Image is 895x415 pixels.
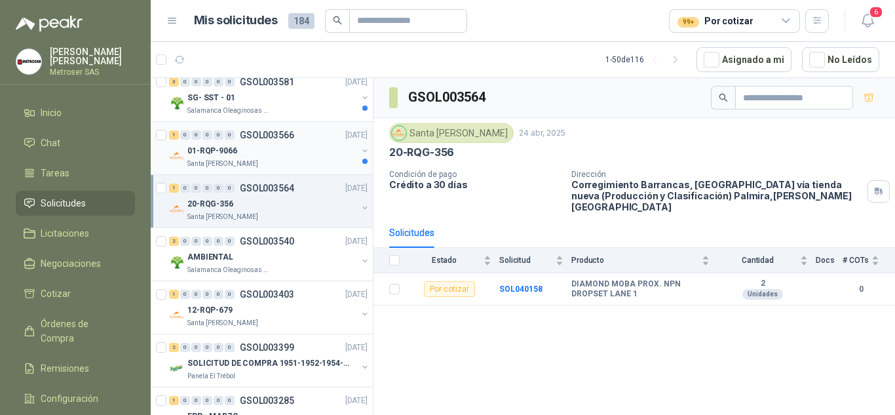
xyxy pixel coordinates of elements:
div: 0 [191,343,201,352]
a: SOL040158 [499,285,543,294]
div: 0 [202,237,212,246]
span: Negociaciones [41,256,101,271]
div: 1 [169,396,179,405]
a: 1 0 0 0 0 0 GSOL003566[DATE] Company Logo01-RQP-9066Santa [PERSON_NAME] [169,127,370,169]
p: GSOL003285 [240,396,294,405]
div: 0 [202,184,212,193]
a: 1 0 0 0 0 0 GSOL003564[DATE] Company Logo20-RQG-356Santa [PERSON_NAME] [169,180,370,222]
div: 0 [225,290,235,299]
p: [DATE] [345,129,368,142]
div: 0 [180,77,190,87]
div: 2 [169,343,179,352]
div: 0 [214,290,223,299]
p: GSOL003566 [240,130,294,140]
span: # COTs [843,256,869,265]
div: 0 [191,396,201,405]
button: 6 [856,9,879,33]
th: Solicitud [499,248,571,273]
div: 0 [225,77,235,87]
div: Solicitudes [389,226,434,240]
div: 0 [191,184,201,193]
th: Estado [408,248,499,273]
img: Company Logo [169,307,185,323]
p: Panela El Trébol [187,371,235,382]
span: search [719,93,728,102]
a: Licitaciones [16,221,135,246]
p: GSOL003540 [240,237,294,246]
div: 1 [169,290,179,299]
p: Santa [PERSON_NAME] [187,159,258,169]
div: Santa [PERSON_NAME] [389,123,514,143]
p: GSOL003564 [240,184,294,193]
a: 2 0 0 0 0 0 GSOL003399[DATE] Company LogoSOLICITUD DE COMPRA 1951-1952-1954-1955 Y 1957Panela El ... [169,340,370,382]
img: Company Logo [169,254,185,270]
th: Cantidad [717,248,816,273]
span: Solicitud [499,256,553,265]
div: 2 [169,237,179,246]
p: Salamanca Oleaginosas SAS [187,106,270,116]
p: 20-RQG-356 [389,146,454,159]
b: 2 [717,279,808,289]
div: 0 [202,290,212,299]
div: 0 [214,343,223,352]
p: Santa [PERSON_NAME] [187,212,258,222]
th: # COTs [843,248,895,273]
div: 99+ [677,17,699,28]
img: Logo peakr [16,16,83,31]
div: 0 [225,396,235,405]
b: DIAMOND MOBA PROX. NPN DROPSET LANE 1 [571,279,710,300]
img: Company Logo [16,49,41,74]
span: Inicio [41,106,62,120]
p: [PERSON_NAME] [PERSON_NAME] [50,47,135,66]
div: 0 [214,237,223,246]
span: Tareas [41,166,69,180]
span: Chat [41,136,60,150]
p: GSOL003581 [240,77,294,87]
div: 0 [180,343,190,352]
div: 0 [180,237,190,246]
a: Negociaciones [16,251,135,276]
img: Company Logo [169,361,185,376]
div: 0 [191,130,201,140]
p: GSOL003403 [240,290,294,299]
span: Licitaciones [41,226,89,241]
p: Santa [PERSON_NAME] [187,318,258,328]
a: Chat [16,130,135,155]
b: 0 [843,283,879,296]
span: Producto [571,256,699,265]
img: Company Logo [169,148,185,164]
div: 1 [169,130,179,140]
p: Dirección [571,170,862,179]
p: [DATE] [345,235,368,248]
a: 1 0 0 0 0 0 GSOL003403[DATE] Company Logo12-RQP-679Santa [PERSON_NAME] [169,287,370,328]
p: Crédito a 30 días [389,179,561,190]
img: Company Logo [169,95,185,111]
span: 184 [288,13,314,29]
span: Cotizar [41,287,71,301]
span: Órdenes de Compra [41,317,123,346]
div: 0 [180,396,190,405]
div: 0 [214,184,223,193]
p: 12-RQP-679 [187,304,233,317]
div: 3 [169,77,179,87]
div: 0 [191,290,201,299]
p: [DATE] [345,182,368,195]
div: 0 [225,184,235,193]
p: Metroser SAS [50,68,135,76]
a: Inicio [16,100,135,125]
button: Asignado a mi [696,47,791,72]
div: 0 [214,130,223,140]
img: Company Logo [392,126,406,140]
p: Salamanca Oleaginosas SAS [187,265,270,275]
h1: Mis solicitudes [194,11,278,30]
div: 0 [214,396,223,405]
p: GSOL003399 [240,343,294,352]
th: Producto [571,248,717,273]
div: 0 [225,237,235,246]
span: Configuración [41,391,98,406]
p: [DATE] [345,342,368,354]
a: Remisiones [16,356,135,381]
p: Condición de pago [389,170,561,179]
a: Configuración [16,386,135,411]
